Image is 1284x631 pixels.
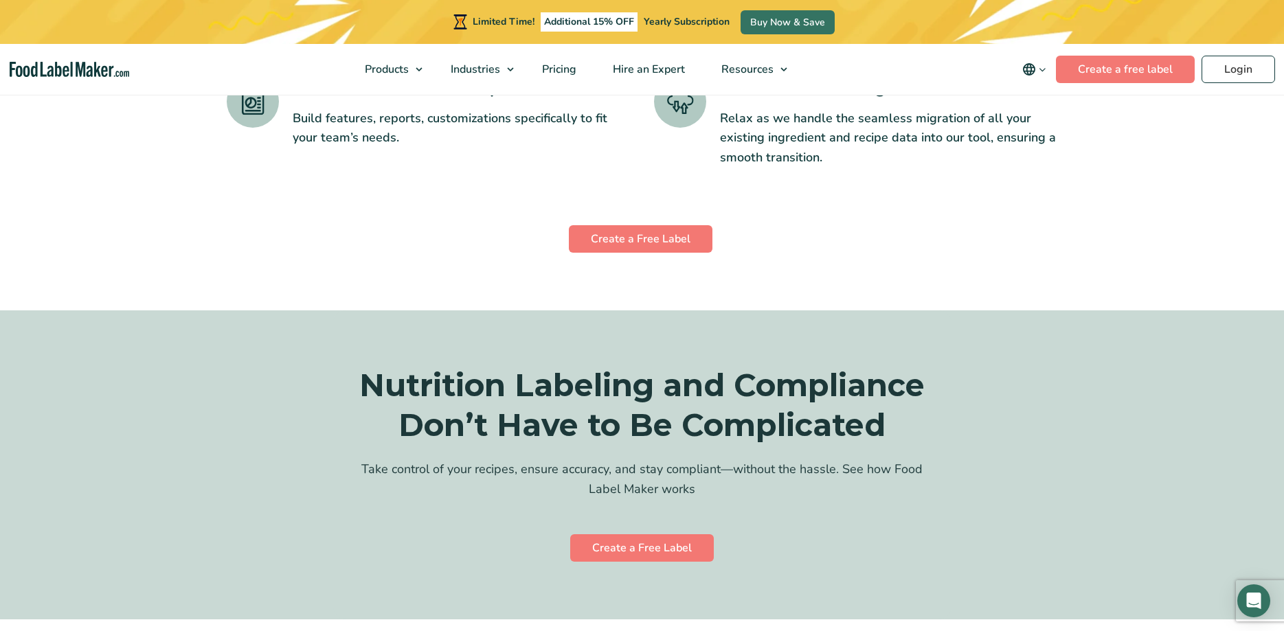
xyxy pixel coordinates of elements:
a: Resources [703,44,794,95]
p: Build features, reports, customizations specifically to fit your team’s needs. [293,108,631,148]
span: Industries [447,62,502,77]
a: Industries [433,44,521,95]
span: Limited Time! [473,15,534,28]
a: Login [1202,56,1275,83]
span: Products [361,62,410,77]
span: Resources [717,62,775,77]
a: Hire an Expert [595,44,700,95]
span: Pricing [538,62,578,77]
a: Buy Now & Save [741,10,835,34]
a: Products [347,44,429,95]
a: Pricing [524,44,592,95]
span: Yearly Subscription [644,15,730,28]
p: Take control of your recipes, ensure accuracy, and stay compliant—without the hassle. See how Foo... [355,459,930,499]
a: Create a Free Label [570,534,714,562]
div: Open Intercom Messenger [1237,584,1270,617]
a: Create a Free Label [569,225,712,253]
p: Relax as we handle the seamless migration of all your existing ingredient and recipe data into ou... [720,108,1058,168]
span: Hire an Expert [609,62,686,77]
a: Create a free label [1056,56,1195,83]
h3: Nutrition Labeling and Compliance Don’t Have to Be Complicated [355,365,930,446]
span: Additional 15% OFF [541,12,638,32]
